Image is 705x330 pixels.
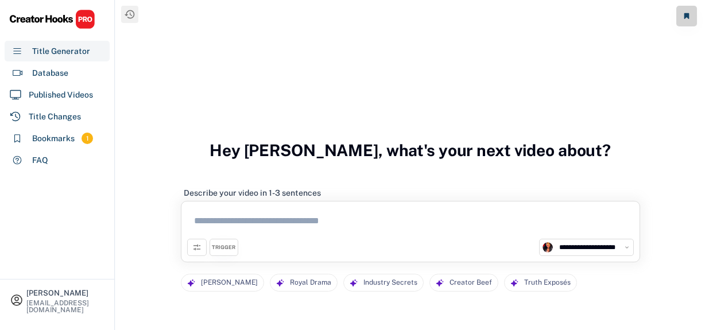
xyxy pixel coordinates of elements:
div: Creator Beef [450,274,492,291]
div: Database [32,67,68,79]
div: 1 [82,134,93,143]
div: [PERSON_NAME] [26,289,104,297]
div: TRIGGER [212,244,235,251]
div: Truth Exposés [524,274,571,291]
div: [EMAIL_ADDRESS][DOMAIN_NAME] [26,300,104,313]
div: FAQ [32,154,48,166]
div: [PERSON_NAME] [201,274,258,291]
img: channels4_profile.jpg [543,242,553,253]
img: CHPRO%20Logo.svg [9,9,95,29]
div: Title Generator [32,45,90,57]
h3: Hey [PERSON_NAME], what's your next video about? [210,129,611,172]
div: Industry Secrets [363,274,417,291]
div: Bookmarks [32,133,75,145]
div: Published Videos [29,89,93,101]
div: Describe your video in 1-3 sentences [184,188,321,198]
div: Royal Drama [290,274,331,291]
div: Title Changes [29,111,81,123]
